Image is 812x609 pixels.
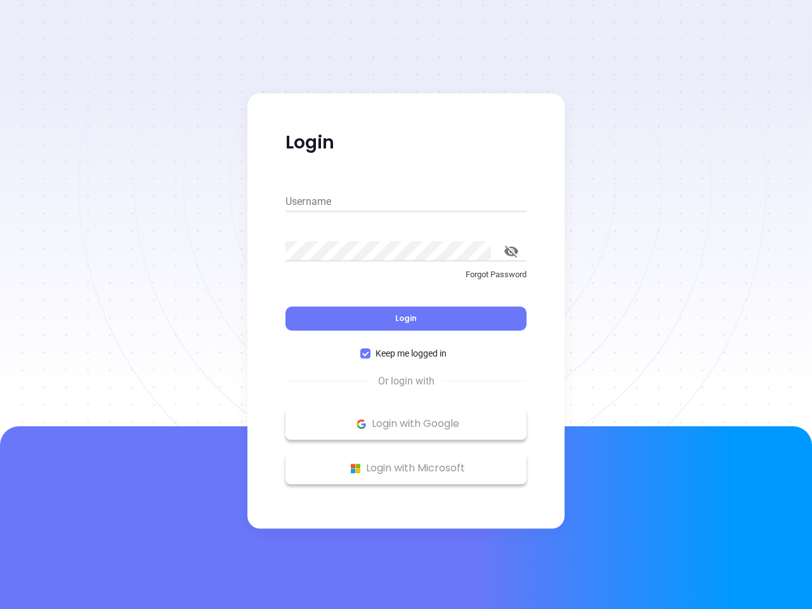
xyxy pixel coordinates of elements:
p: Login with Microsoft [292,459,520,478]
img: Microsoft Logo [348,461,363,476]
img: Google Logo [353,416,369,432]
button: Google Logo Login with Google [285,408,527,440]
button: Microsoft Logo Login with Microsoft [285,452,527,484]
p: Forgot Password [285,268,527,281]
a: Forgot Password [285,268,527,291]
button: toggle password visibility [496,236,527,266]
p: Login with Google [292,414,520,433]
p: Login [285,131,527,154]
span: Keep me logged in [370,346,452,360]
span: Or login with [372,374,441,389]
span: Login [395,313,417,324]
button: Login [285,306,527,331]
